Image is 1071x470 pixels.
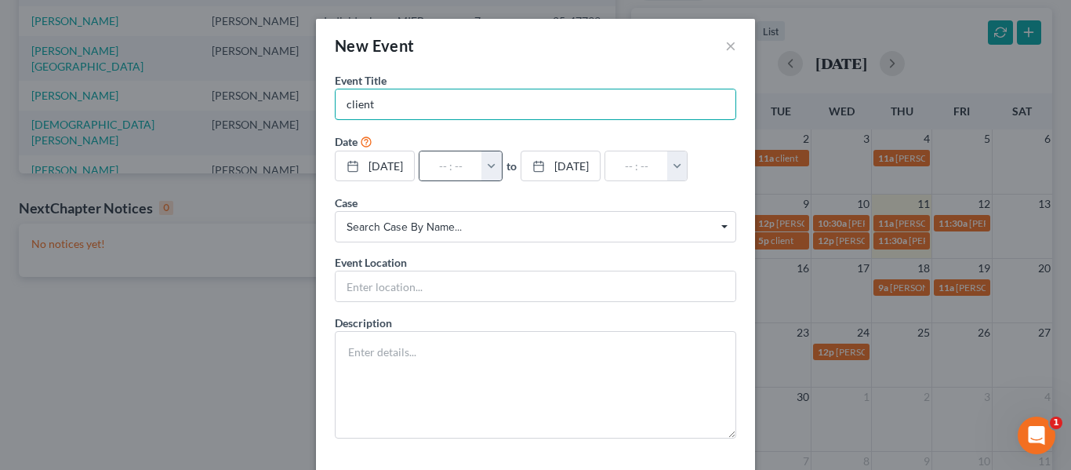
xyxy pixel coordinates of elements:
button: × [725,36,736,55]
span: Event Title [335,74,387,87]
label: to [506,158,517,174]
a: [DATE] [336,151,414,181]
span: Search case by name... [347,219,724,235]
span: 1 [1050,417,1062,429]
label: Description [335,315,392,331]
input: -- : -- [419,151,482,181]
input: Enter location... [336,271,735,301]
input: Enter event name... [336,89,735,119]
label: Date [335,133,358,150]
a: [DATE] [521,151,600,181]
span: New Event [335,36,415,55]
label: Case [335,195,358,211]
span: Select box activate [335,211,736,242]
input: -- : -- [605,151,668,181]
iframe: Intercom live chat [1018,417,1055,454]
label: Event Location [335,254,407,271]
